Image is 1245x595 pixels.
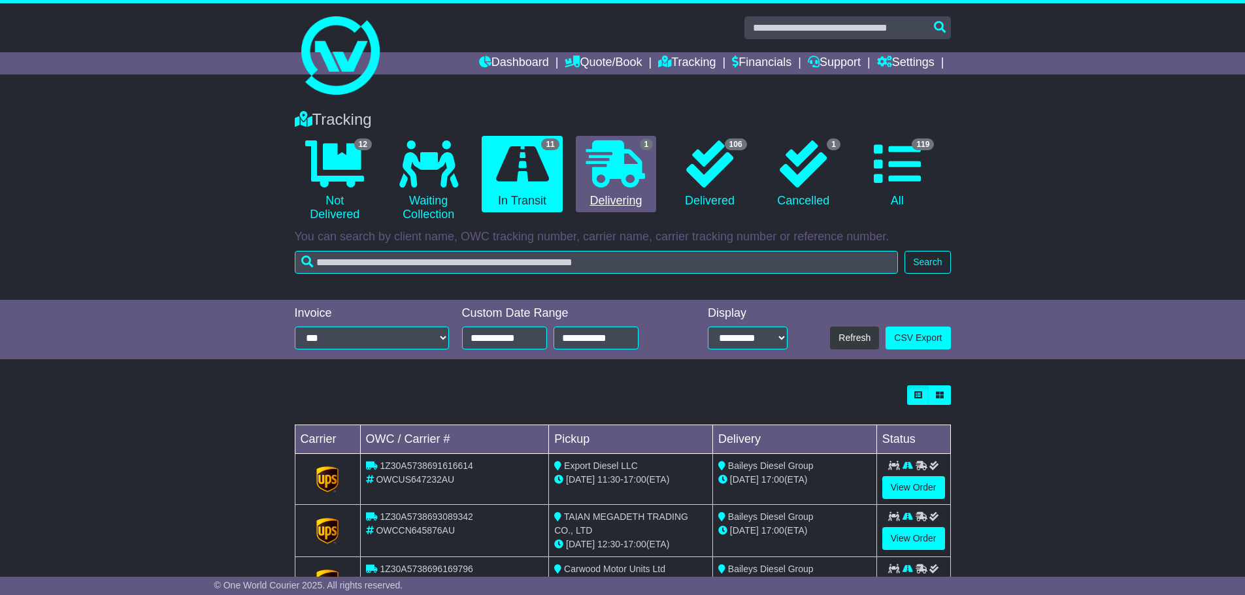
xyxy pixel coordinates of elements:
a: View Order [882,527,945,550]
span: Baileys Diesel Group [728,460,814,471]
td: Carrier [295,425,360,454]
span: Export Diesel LLC [564,460,638,471]
button: Search [905,251,950,274]
a: 106 Delivered [669,136,750,213]
div: - (ETA) [554,538,707,551]
span: © One World Courier 2025. All rights reserved. [214,580,403,590]
a: Quote/Book [565,52,642,74]
a: Waiting Collection [388,136,469,227]
span: Baileys Diesel Group [728,511,814,522]
a: Settings [877,52,935,74]
span: 17:00 [761,525,784,536]
a: Support [808,52,861,74]
img: GetCarrierServiceLogo [316,518,339,544]
a: Dashboard [479,52,549,74]
span: 119 [912,138,934,150]
span: 12:30 [597,539,620,549]
a: 1 Cancelled [763,136,844,213]
span: 1Z30A5738693089342 [380,511,473,522]
span: Baileys Diesel Group [728,564,814,574]
span: 12 [354,138,372,150]
a: 12 Not Delivered [295,136,375,227]
span: 17:00 [761,474,784,485]
td: OWC / Carrier # [360,425,549,454]
span: 1 [827,138,840,150]
div: Custom Date Range [462,306,672,321]
td: Delivery [712,425,876,454]
span: 1Z30A5738696169796 [380,564,473,574]
span: 17:00 [623,539,646,549]
span: [DATE] [730,474,759,485]
a: 11 In Transit [482,136,562,213]
div: Tracking [288,110,957,129]
button: Refresh [830,327,879,349]
div: (ETA) [718,473,871,487]
div: - (ETA) [554,473,707,487]
div: Display [708,306,788,321]
p: You can search by client name, OWC tracking number, carrier name, carrier tracking number or refe... [295,230,951,244]
span: 11 [541,138,559,150]
span: 106 [725,138,747,150]
span: [DATE] [566,474,595,485]
a: 1 Delivering [576,136,656,213]
span: OWCUS647232AU [376,474,454,485]
span: [DATE] [566,539,595,549]
td: Pickup [549,425,713,454]
a: Financials [732,52,791,74]
td: Status [876,425,950,454]
a: 119 All [857,136,937,213]
span: 11:30 [597,474,620,485]
span: OWCCN645876AU [376,525,455,536]
span: 17:00 [623,474,646,485]
span: [DATE] [730,525,759,536]
span: 1Z30A5738691616614 [380,460,473,471]
div: Invoice [295,306,449,321]
a: View Order [882,476,945,499]
div: (ETA) [718,524,871,538]
img: GetCarrierServiceLogo [316,466,339,492]
span: TAIAN MEGADETH TRADING CO., LTD [554,511,688,536]
span: Carwood Motor Units Ltd [564,564,665,574]
a: CSV Export [886,327,950,349]
span: 1 [640,138,654,150]
a: Tracking [658,52,716,74]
